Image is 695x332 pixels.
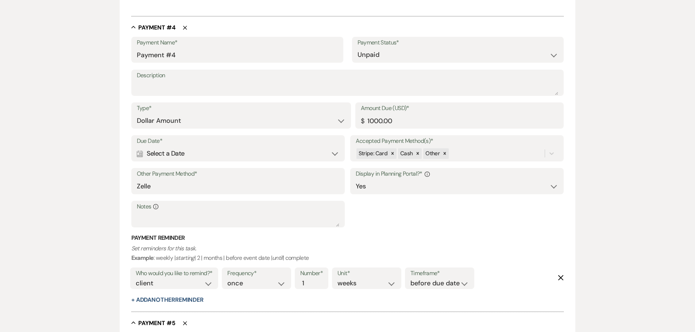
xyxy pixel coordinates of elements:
[358,38,559,48] label: Payment Status*
[175,254,194,262] i: starting
[138,24,175,32] h5: Payment # 4
[425,150,440,157] span: Other
[410,268,469,279] label: Timeframe*
[272,254,283,262] i: until
[131,244,564,262] p: : weekly | | 2 | months | before event date | | complete
[131,319,175,327] button: Payment #5
[137,38,338,48] label: Payment Name*
[137,103,345,114] label: Type*
[356,169,559,179] label: Display in Planning Portal?*
[137,136,340,147] label: Due Date*
[131,245,196,252] i: Set reminders for this task.
[337,268,396,279] label: Unit*
[361,103,559,114] label: Amount Due (USD)*
[356,136,559,147] label: Accepted Payment Method(s)*
[300,268,323,279] label: Number*
[131,24,175,31] button: Payment #4
[131,234,564,242] h3: Payment Reminder
[137,147,340,161] div: Select a Date
[227,268,286,279] label: Frequency*
[400,150,413,157] span: Cash
[137,70,559,81] label: Description
[361,116,364,126] div: $
[359,150,387,157] span: Stripe: Card
[131,297,204,303] button: + AddAnotherReminder
[131,254,154,262] b: Example
[137,169,340,179] label: Other Payment Method*
[137,202,340,212] label: Notes
[136,268,213,279] label: Who would you like to remind?*
[138,319,175,327] h5: Payment # 5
